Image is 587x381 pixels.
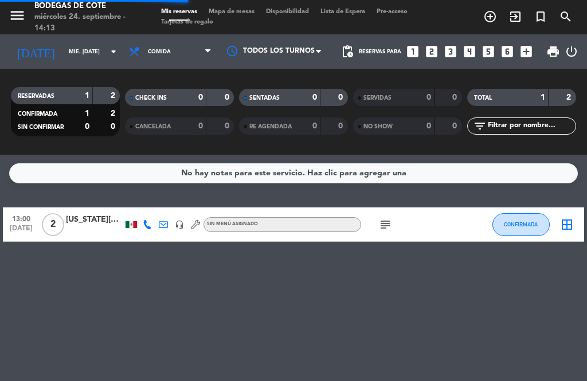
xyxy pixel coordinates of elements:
span: Mis reservas [155,9,203,15]
span: CONFIRMADA [504,221,538,227]
span: pending_actions [341,45,354,58]
i: looks_two [424,44,439,59]
i: [DATE] [9,40,63,63]
div: miércoles 24. septiembre - 14:13 [34,11,138,34]
span: Lista de Espera [315,9,371,15]
i: add_box [519,44,534,59]
i: headset_mic [175,220,184,229]
i: looks_6 [500,44,515,59]
i: exit_to_app [508,10,522,23]
span: CONFIRMADA [18,111,57,117]
span: RESERVAR MESA [478,7,503,26]
div: [US_STATE][PERSON_NAME] [PERSON_NAME] [66,213,123,226]
i: filter_list [473,119,487,133]
i: looks_one [405,44,420,59]
strong: 0 [338,122,345,130]
input: Filtrar por nombre... [487,120,576,132]
span: Disponibilidad [260,9,315,15]
i: border_all [560,218,574,231]
i: menu [9,7,26,24]
span: CANCELADA [135,124,171,129]
span: Mapa de mesas [203,9,260,15]
strong: 0 [198,93,203,101]
strong: 0 [426,93,431,101]
strong: 0 [338,93,345,101]
span: SIN CONFIRMAR [18,124,64,130]
i: power_settings_new [565,45,578,58]
strong: 0 [111,123,118,131]
strong: 2 [566,93,573,101]
span: SERVIDAS [363,95,392,101]
i: looks_4 [462,44,477,59]
strong: 0 [198,122,203,130]
span: [DATE] [7,225,36,238]
strong: 0 [452,122,459,130]
strong: 0 [312,93,317,101]
strong: 1 [85,109,89,117]
button: CONFIRMADA [492,213,550,236]
span: Reservas para [359,49,401,55]
i: looks_5 [481,44,496,59]
span: NO SHOW [363,124,393,129]
div: No hay notas para este servicio. Haz clic para agregar una [181,167,406,180]
i: add_circle_outline [483,10,497,23]
span: Pre-acceso [371,9,413,15]
span: 2 [42,213,64,236]
button: menu [9,7,26,28]
span: Tarjetas de regalo [155,19,219,25]
span: 13:00 [7,211,36,225]
i: search [559,10,573,23]
span: WALK IN [503,7,528,26]
strong: 0 [312,122,317,130]
span: Sin menú asignado [207,222,258,226]
strong: 0 [426,122,431,130]
strong: 0 [85,123,89,131]
i: subject [378,218,392,231]
strong: 2 [111,92,118,100]
i: arrow_drop_down [107,45,120,58]
span: print [546,45,560,58]
i: looks_3 [443,44,458,59]
span: Comida [148,49,171,55]
span: BUSCAR [553,7,578,26]
span: CHECK INS [135,95,167,101]
span: RE AGENDADA [249,124,292,129]
i: turned_in_not [534,10,547,23]
strong: 2 [111,109,118,117]
strong: 0 [452,93,459,101]
span: TOTAL [474,95,492,101]
div: Bodegas de Cote [34,1,138,12]
span: Reserva especial [528,7,553,26]
strong: 1 [85,92,89,100]
div: LOG OUT [565,34,578,69]
strong: 0 [225,93,232,101]
strong: 1 [541,93,545,101]
span: SENTADAS [249,95,280,101]
strong: 0 [225,122,232,130]
span: RESERVADAS [18,93,54,99]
